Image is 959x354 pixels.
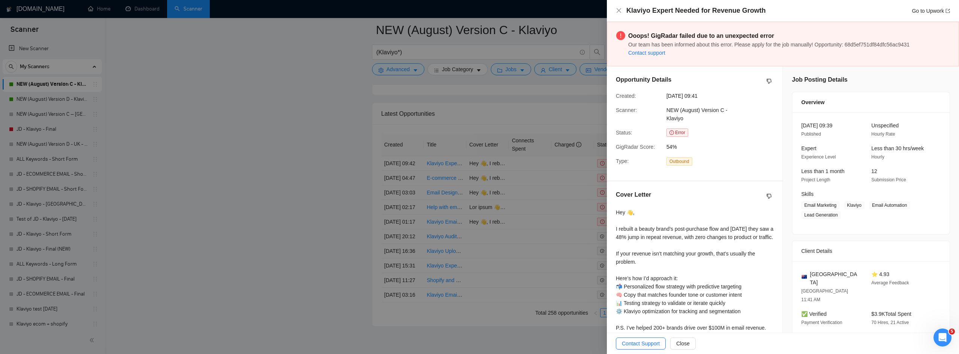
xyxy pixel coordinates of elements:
[871,280,909,285] span: Average Feedback
[871,154,884,160] span: Hourly
[946,9,950,13] span: export
[616,158,629,164] span: Type:
[801,177,830,182] span: Project Length
[616,7,622,14] button: Close
[801,154,836,160] span: Experience Level
[616,93,636,99] span: Created:
[666,143,779,151] span: 54%
[801,145,816,151] span: Expert
[670,338,696,350] button: Close
[801,98,825,106] span: Overview
[801,168,844,174] span: Less than 1 month
[871,320,909,325] span: 70 Hires, 21 Active
[871,131,895,137] span: Hourly Rate
[666,92,779,100] span: [DATE] 09:41
[801,320,842,325] span: Payment Verification
[616,7,622,13] span: close
[801,311,827,317] span: ✅ Verified
[869,201,910,209] span: Email Automation
[628,33,774,39] strong: Ooops! GigRadar failed due to an unexpected error
[616,338,666,350] button: Contact Support
[766,193,772,199] span: dislike
[616,31,625,40] span: exclamation-circle
[792,75,847,84] h5: Job Posting Details
[765,192,774,201] button: dislike
[801,131,821,137] span: Published
[934,329,952,347] iframe: Intercom live chat
[628,50,665,56] a: Contact support
[666,128,688,137] span: Error
[765,77,774,86] button: dislike
[801,241,941,261] div: Client Details
[949,329,955,335] span: 5
[666,107,727,121] span: NEW (August) Version C - Klaviyo
[871,271,889,277] span: ⭐ 4.93
[802,274,807,279] img: 🇦🇺
[801,201,839,209] span: Email Marketing
[622,339,660,348] span: Contact Support
[616,107,637,113] span: Scanner:
[626,6,766,15] h4: Klaviyo Expert Needed for Revenue Growth
[871,122,899,128] span: Unspecified
[801,122,832,128] span: [DATE] 09:39
[912,8,950,14] a: Go to Upworkexport
[810,270,859,287] span: [GEOGRAPHIC_DATA]
[844,201,865,209] span: Klaviyo
[871,168,877,174] span: 12
[871,177,906,182] span: Submission Price
[801,288,848,302] span: [GEOGRAPHIC_DATA] 11:41 AM
[871,145,924,151] span: Less than 30 hrs/week
[666,157,692,166] span: Outbound
[616,75,671,84] h5: Opportunity Details
[616,144,655,150] span: GigRadar Score:
[616,190,651,199] h5: Cover Letter
[628,42,910,48] span: Our team has been informed about this error. Please apply for the job manually! Opportunity: 68d5...
[669,130,674,135] span: exclamation-circle
[801,191,814,197] span: Skills
[766,78,772,84] span: dislike
[871,311,911,317] span: $3.9K Total Spent
[801,211,841,219] span: Lead Generation
[616,130,632,136] span: Status:
[676,339,690,348] span: Close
